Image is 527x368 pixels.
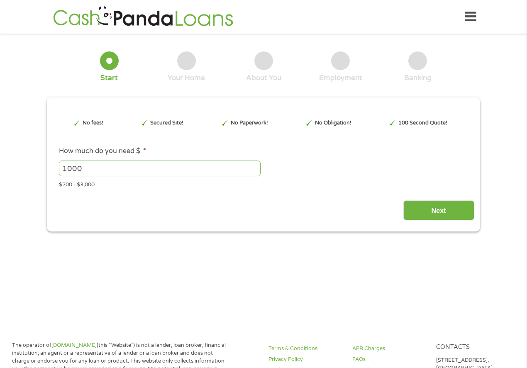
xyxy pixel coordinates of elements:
[404,73,432,83] div: Banking
[83,119,103,127] p: No fees!
[51,5,236,29] img: GetLoanNow Logo
[231,119,268,127] p: No Paperwork!
[51,342,97,349] a: [DOMAIN_NAME]
[100,73,118,83] div: Start
[246,73,281,83] div: About You
[168,73,205,83] div: Your Home
[352,356,426,363] a: FAQs
[398,119,447,127] p: 100 Second Quote!
[268,345,342,353] a: Terms & Conditions
[403,200,474,221] input: Next
[59,147,146,156] label: How much do you need $
[150,119,183,127] p: Secured Site!
[315,119,351,127] p: No Obligation!
[268,356,342,363] a: Privacy Policy
[436,344,510,351] h4: Contacts
[352,345,426,353] a: APR Charges
[319,73,362,83] div: Employment
[59,178,468,189] div: $200 - $3,000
